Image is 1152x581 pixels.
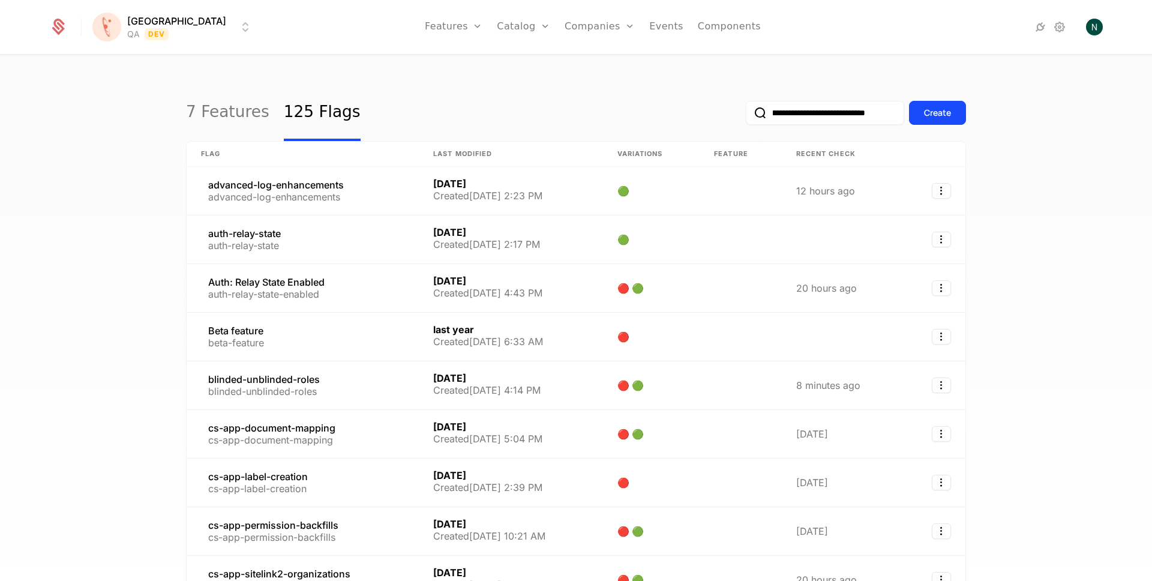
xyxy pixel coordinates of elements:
[700,142,781,167] th: Feature
[96,14,253,40] button: Select environment
[924,107,951,119] div: Create
[92,13,121,41] img: Florence
[127,28,140,40] div: QA
[187,142,419,167] th: Flag
[186,85,269,141] a: 7 Features
[909,101,966,125] button: Create
[932,329,951,345] button: Select action
[932,475,951,490] button: Select action
[782,142,903,167] th: Recent check
[145,28,169,40] span: Dev
[603,142,700,167] th: Variations
[932,426,951,442] button: Select action
[1033,20,1048,34] a: Integrations
[1086,19,1103,35] button: Open user button
[932,378,951,393] button: Select action
[1052,20,1067,34] a: Settings
[1086,19,1103,35] img: Neven Jovic
[932,280,951,296] button: Select action
[932,232,951,247] button: Select action
[127,14,226,28] span: [GEOGRAPHIC_DATA]
[284,85,361,141] a: 125 Flags
[932,523,951,539] button: Select action
[419,142,602,167] th: Last Modified
[932,183,951,199] button: Select action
